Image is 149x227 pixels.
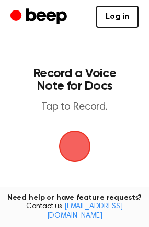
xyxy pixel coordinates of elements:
[19,101,130,114] p: Tap to Record.
[59,131,90,162] img: Beep Logo
[19,67,130,92] h1: Record a Voice Note for Docs
[96,6,139,28] a: Log in
[47,203,123,220] a: [EMAIL_ADDRESS][DOMAIN_NAME]
[6,202,143,221] span: Contact us
[10,7,70,27] a: Beep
